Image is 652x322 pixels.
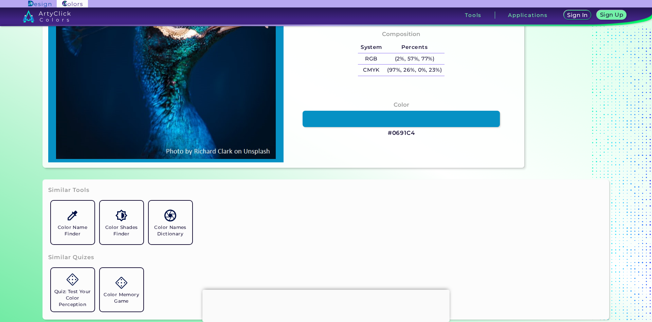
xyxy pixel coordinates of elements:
h5: Sign Up [601,12,622,17]
a: Color Names Dictionary [146,198,195,247]
h4: Composition [382,29,420,39]
a: Sign In [565,11,590,19]
a: Sign Up [598,11,625,19]
h3: Similar Tools [48,186,90,194]
a: Color Name Finder [48,198,97,247]
img: icon_game.svg [67,273,78,285]
img: logo_artyclick_colors_white.svg [23,10,71,22]
h5: Sign In [568,13,586,18]
a: Color Shades Finder [97,198,146,247]
img: icon_color_shades.svg [115,210,127,221]
h3: Similar Quizes [48,253,94,262]
img: icon_color_name_finder.svg [67,210,78,221]
h5: (2%, 57%, 77%) [385,53,445,65]
h3: Tools [465,13,482,18]
iframe: Advertisement [202,290,450,320]
img: icon_game.svg [115,277,127,289]
h4: Color [394,100,409,110]
h5: CMYK [358,65,384,76]
a: Color Memory Game [97,265,146,314]
img: ArtyClick Design logo [28,1,51,7]
h3: Applications [508,13,548,18]
h5: Color Name Finder [54,224,92,237]
h5: RGB [358,53,384,65]
img: icon_color_names_dictionary.svg [164,210,176,221]
h5: Color Names Dictionary [151,224,189,237]
a: Quiz: Test Your Color Perception [48,265,97,314]
h5: Color Memory Game [103,291,141,304]
h5: Percents [385,42,445,53]
h5: Quiz: Test Your Color Perception [54,288,92,308]
h5: System [358,42,384,53]
h5: (97%, 26%, 0%, 23%) [385,65,445,76]
h5: Color Shades Finder [103,224,141,237]
h3: #0691C4 [388,129,415,137]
